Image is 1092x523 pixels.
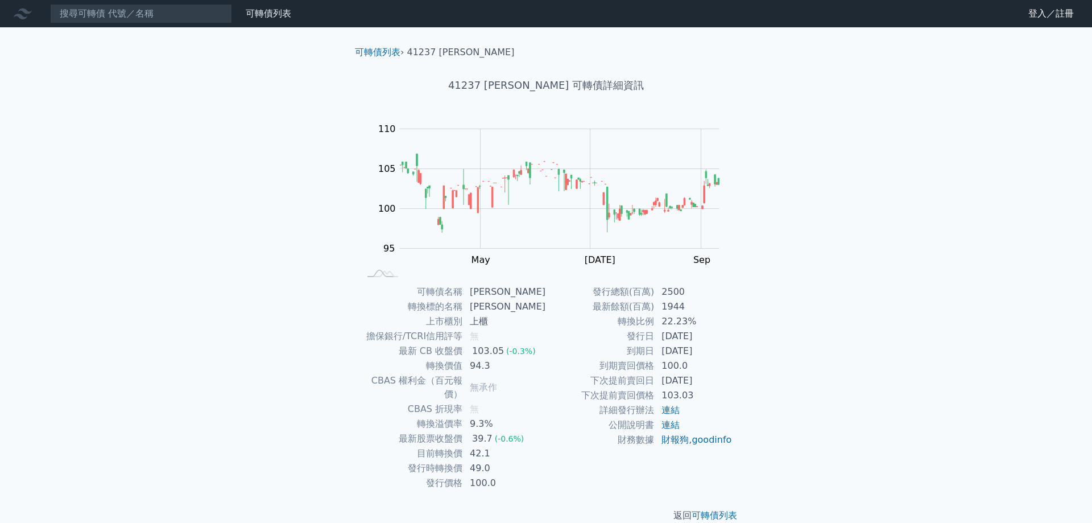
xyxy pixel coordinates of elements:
[346,509,746,522] p: 返回
[359,402,463,417] td: CBAS 折現率
[359,329,463,344] td: 擔保銀行/TCRI信用評等
[463,359,546,373] td: 94.3
[655,388,733,403] td: 103.03
[655,433,733,447] td: ,
[655,373,733,388] td: [DATE]
[661,405,680,415] a: 連結
[471,254,490,265] tspan: May
[546,388,655,403] td: 下次提前賣回價格
[546,433,655,447] td: 財務數據
[655,359,733,373] td: 100.0
[359,359,463,373] td: 轉換價值
[378,123,396,134] tspan: 110
[546,359,655,373] td: 到期賣回價格
[346,77,746,93] h1: 41237 [PERSON_NAME] 可轉債詳細資訊
[355,46,404,59] li: ›
[546,329,655,344] td: 發行日
[359,417,463,431] td: 轉換溢價率
[470,403,479,414] span: 無
[546,418,655,433] td: 公開說明書
[359,344,463,359] td: 最新 CB 收盤價
[655,299,733,314] td: 1944
[359,431,463,446] td: 最新股票收盤價
[495,434,524,443] span: (-0.6%)
[693,254,710,265] tspan: Sep
[661,434,689,445] a: 財報狗
[463,461,546,476] td: 49.0
[470,432,495,446] div: 39.7
[383,243,395,254] tspan: 95
[470,382,497,393] span: 無承作
[463,417,546,431] td: 9.3%
[546,299,655,314] td: 最新餘額(百萬)
[359,461,463,476] td: 發行時轉換價
[546,373,655,388] td: 下次提前賣回日
[585,254,615,265] tspan: [DATE]
[470,331,479,341] span: 無
[359,476,463,491] td: 發行價格
[655,314,733,329] td: 22.23%
[378,163,396,174] tspan: 105
[378,203,396,214] tspan: 100
[655,285,733,299] td: 2500
[355,47,400,57] a: 可轉債列表
[50,4,232,23] input: 搜尋可轉債 代號／名稱
[655,344,733,359] td: [DATE]
[546,403,655,418] td: 詳細發行辦法
[692,434,731,445] a: goodinfo
[546,314,655,329] td: 轉換比例
[359,299,463,314] td: 轉換標的名稱
[407,46,515,59] li: 41237 [PERSON_NAME]
[506,347,536,356] span: (-0.3%)
[661,419,680,430] a: 連結
[463,446,546,461] td: 42.1
[246,8,291,19] a: 可轉債列表
[359,285,463,299] td: 可轉債名稱
[546,285,655,299] td: 發行總額(百萬)
[463,314,546,329] td: 上櫃
[1019,5,1083,23] a: 登入／註冊
[546,344,655,359] td: 到期日
[463,285,546,299] td: [PERSON_NAME]
[463,476,546,491] td: 100.0
[463,299,546,314] td: [PERSON_NAME]
[655,329,733,344] td: [DATE]
[359,314,463,329] td: 上市櫃別
[359,446,463,461] td: 目前轉換價
[692,510,737,521] a: 可轉債列表
[359,373,463,402] td: CBAS 權利金（百元報價）
[373,123,737,265] g: Chart
[470,344,506,358] div: 103.05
